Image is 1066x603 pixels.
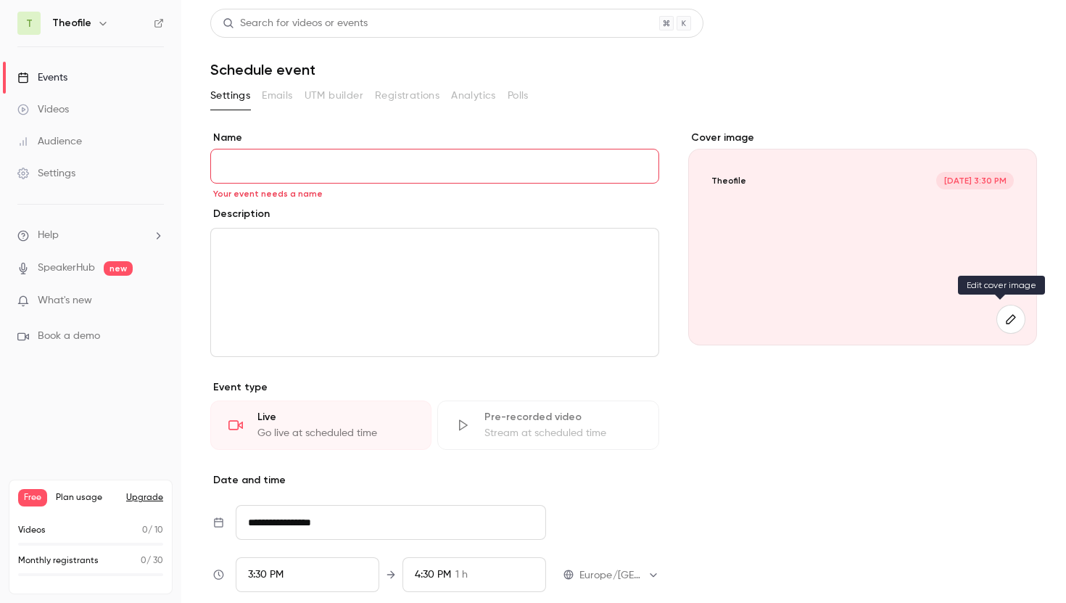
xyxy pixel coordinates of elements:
[210,228,659,357] section: description
[210,401,431,450] div: LiveGo live at scheduled time
[455,567,468,583] span: 1 h
[262,89,292,104] span: Emails
[936,172,1014,189] span: [DATE] 3:30 PM
[146,295,164,308] iframe: Noticeable Trigger
[17,134,82,149] div: Audience
[38,329,100,344] span: Book a demo
[26,16,33,31] span: T
[451,89,496,104] span: Analytics
[402,557,546,592] div: To
[141,554,163,567] p: / 30
[210,473,659,488] p: Date and time
[18,554,99,567] p: Monthly registrants
[17,166,75,181] div: Settings
[18,524,46,537] p: Videos
[711,175,746,186] p: Theofile
[210,84,250,107] button: Settings
[305,89,363,104] span: UTM builder
[104,261,133,276] span: new
[688,131,1037,145] label: Cover image
[52,16,91,30] h6: Theofile
[484,426,640,440] div: Stream at scheduled time
[375,89,439,104] span: Registrations
[210,61,1037,78] h1: Schedule event
[257,410,413,424] div: Live
[415,570,451,580] span: 4:30 PM
[236,557,379,592] div: From
[17,102,69,117] div: Videos
[210,207,270,221] label: Description
[211,229,658,356] div: editor
[484,410,640,424] div: Pre-recorded video
[18,489,47,506] span: Free
[210,131,659,145] label: Name
[38,228,59,243] span: Help
[142,524,163,537] p: / 10
[508,89,529,104] span: Polls
[141,557,146,565] span: 0
[126,492,163,504] button: Upgrade
[223,16,368,31] div: Search for videos or events
[56,492,117,504] span: Plan usage
[579,568,659,583] div: Europe/[GEOGRAPHIC_DATA]
[38,261,95,276] a: SpeakerHub
[17,228,164,243] li: help-dropdown-opener
[38,293,92,308] span: What's new
[210,380,659,395] p: Event type
[437,401,658,450] div: Pre-recorded videoStream at scheduled time
[236,505,546,540] input: Tue, Feb 17, 2026
[248,570,284,580] span: 3:30 PM
[213,188,323,200] span: Your event needs a name
[17,70,67,85] div: Events
[142,526,148,535] span: 0
[257,426,413,440] div: Go live at scheduled time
